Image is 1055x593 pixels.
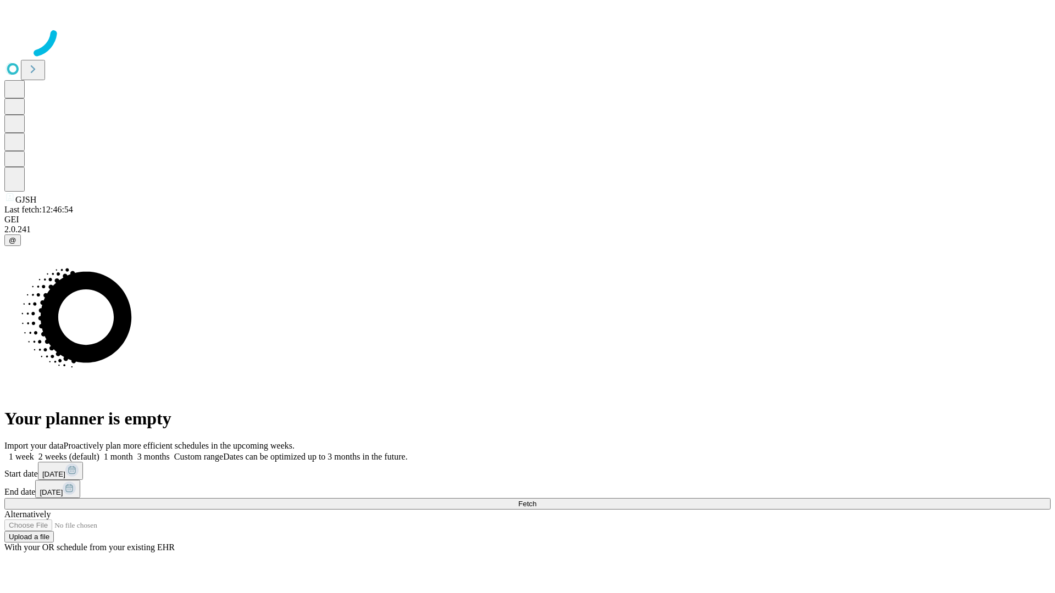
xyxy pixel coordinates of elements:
[4,205,73,214] span: Last fetch: 12:46:54
[4,441,64,450] span: Import your data
[38,452,99,461] span: 2 weeks (default)
[137,452,170,461] span: 3 months
[9,452,34,461] span: 1 week
[15,195,36,204] span: GJSH
[42,470,65,478] span: [DATE]
[4,480,1051,498] div: End date
[40,488,63,496] span: [DATE]
[4,409,1051,429] h1: Your planner is empty
[4,462,1051,480] div: Start date
[223,452,407,461] span: Dates can be optimized up to 3 months in the future.
[4,215,1051,225] div: GEI
[4,498,1051,510] button: Fetch
[518,500,536,508] span: Fetch
[4,531,54,542] button: Upload a file
[104,452,133,461] span: 1 month
[4,234,21,246] button: @
[4,225,1051,234] div: 2.0.241
[4,542,175,552] span: With your OR schedule from your existing EHR
[38,462,83,480] button: [DATE]
[35,480,80,498] button: [DATE]
[174,452,223,461] span: Custom range
[4,510,51,519] span: Alternatively
[64,441,295,450] span: Proactively plan more efficient schedules in the upcoming weeks.
[9,236,16,244] span: @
